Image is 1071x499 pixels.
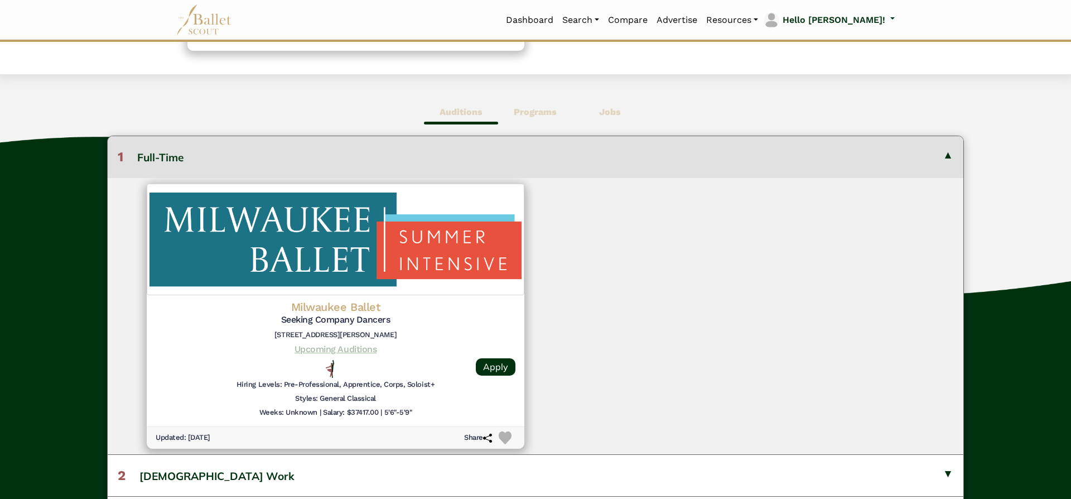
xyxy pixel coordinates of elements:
[764,12,779,28] img: profile picture
[783,13,885,27] p: Hello [PERSON_NAME]!
[380,408,382,418] h6: |
[652,8,702,32] a: Advertise
[476,358,515,376] a: Apply
[440,107,483,117] b: Auditions
[118,149,123,165] span: 1
[156,433,210,443] h6: Updated: [DATE]
[501,8,558,32] a: Dashboard
[147,184,524,295] img: Logo
[599,107,621,117] b: Jobs
[237,380,435,390] h6: Hiring Levels: Pre-Professional, Apprentice, Corps, Soloist+
[604,8,652,32] a: Compare
[118,468,126,483] span: 2
[514,107,557,117] b: Programs
[108,136,963,177] button: 1Full-Time
[384,408,412,418] h6: 5'6"-5'9"
[558,8,604,32] a: Search
[295,344,377,354] a: Upcoming Auditions
[326,360,334,378] img: All
[323,408,378,418] h6: Salary: $37417.00
[702,8,763,32] a: Resources
[156,300,515,314] h4: Milwaukee Ballet
[295,394,376,404] h6: Styles: General Classical
[320,408,321,418] h6: |
[156,314,515,326] h5: Seeking Company Dancers
[464,433,492,443] h6: Share
[108,454,963,496] button: 2[DEMOGRAPHIC_DATA] Work
[763,11,895,29] a: profile picture Hello [PERSON_NAME]!
[156,330,515,340] h6: [STREET_ADDRESS][PERSON_NAME]
[499,431,512,444] img: Heart
[259,408,317,418] h6: Weeks: Unknown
